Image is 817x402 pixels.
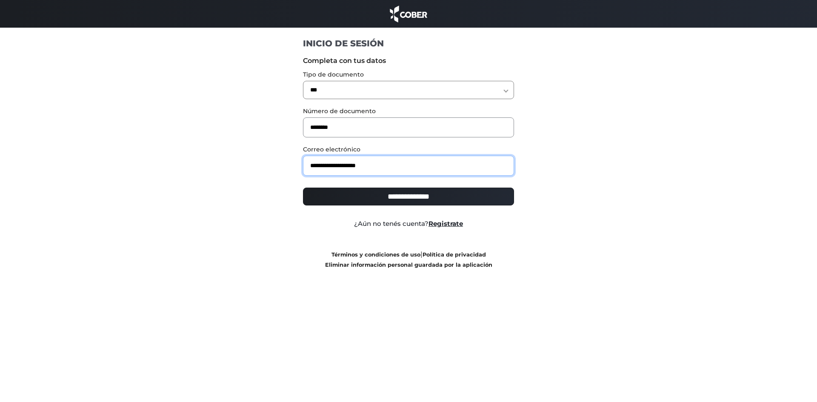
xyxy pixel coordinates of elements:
div: | [297,249,521,270]
label: Tipo de documento [303,70,514,79]
div: ¿Aún no tenés cuenta? [297,219,521,229]
label: Número de documento [303,107,514,116]
a: Política de privacidad [423,251,486,258]
a: Términos y condiciones de uso [331,251,420,258]
img: cober_marca.png [388,4,429,23]
a: Registrate [428,220,463,228]
h1: INICIO DE SESIÓN [303,38,514,49]
label: Correo electrónico [303,145,514,154]
a: Eliminar información personal guardada por la aplicación [325,262,492,268]
label: Completa con tus datos [303,56,514,66]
